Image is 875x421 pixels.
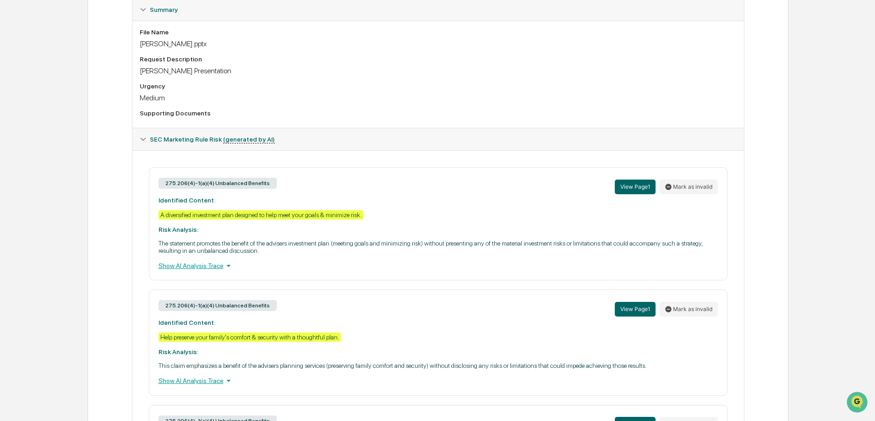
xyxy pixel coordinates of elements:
p: This claim emphasizes a benefit of the advisers planning services (preserving family comfort and ... [159,362,718,369]
strong: Risk Analysis: [159,348,198,355]
div: Show AI Analysis Trace [159,261,718,271]
button: View Page1 [615,180,656,194]
a: 🖐️Preclearance [5,159,63,175]
a: 🗄️Attestations [63,159,117,175]
div: File Name [140,28,737,36]
div: We're available if you need us! [41,79,126,87]
div: Show AI Analysis Trace [159,376,718,386]
a: 🔎Data Lookup [5,176,61,193]
div: Request Description [140,55,737,63]
strong: Identified Content: [159,197,215,204]
strong: Identified Content: [159,319,215,326]
button: Mark as invalid [659,180,718,194]
div: Start new chat [41,70,150,79]
button: Start new chat [156,73,167,84]
div: Medium [140,93,737,102]
span: [PERSON_NAME] [28,125,74,132]
span: Summary [150,6,178,13]
img: 8933085812038_c878075ebb4cc5468115_72.jpg [19,70,36,87]
div: 🗄️ [66,164,74,171]
button: View Page1 [615,302,656,317]
div: [PERSON_NAME].pptx [140,39,737,48]
strong: Risk Analysis: [159,226,198,233]
div: 🖐️ [9,164,16,171]
div: Past conversations [9,102,61,109]
div: [PERSON_NAME] Presentation [140,66,737,75]
p: The statement promotes the benefit of the advisers investment plan (meeting goals and minimizing ... [159,240,718,254]
img: 1746055101610-c473b297-6a78-478c-a979-82029cc54cd1 [9,70,26,87]
a: Powered byPylon [65,202,111,209]
span: Preclearance [18,163,59,172]
div: Urgency [140,82,737,90]
span: Pylon [91,202,111,209]
div: Summary [132,21,744,128]
div: A diversified investment plan designed to help meet your goals & minimize risk. [159,210,363,219]
iframe: Open customer support [846,391,870,416]
span: SEC Marketing Rule Risk [150,136,275,143]
span: Data Lookup [18,180,58,189]
button: See all [142,100,167,111]
p: How can we help? [9,19,167,34]
span: [DATE] [81,125,100,132]
div: 275.206(4)-1(a)(4) Unbalanced Benefits [159,300,277,311]
div: 🔎 [9,181,16,188]
span: • [76,125,79,132]
button: Mark as invalid [659,302,718,317]
div: Help preserve your family's comfort & security with a thoughtful plan. [159,333,341,342]
img: Jack Rasmussen [9,116,24,131]
div: SEC Marketing Rule Risk (generated by AI) [132,128,744,150]
span: Attestations [76,163,114,172]
u: (generated by AI) [223,136,275,143]
img: 1746055101610-c473b297-6a78-478c-a979-82029cc54cd1 [18,125,26,132]
div: 275.206(4)-1(a)(4) Unbalanced Benefits [159,178,277,189]
div: Supporting Documents [140,109,737,117]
